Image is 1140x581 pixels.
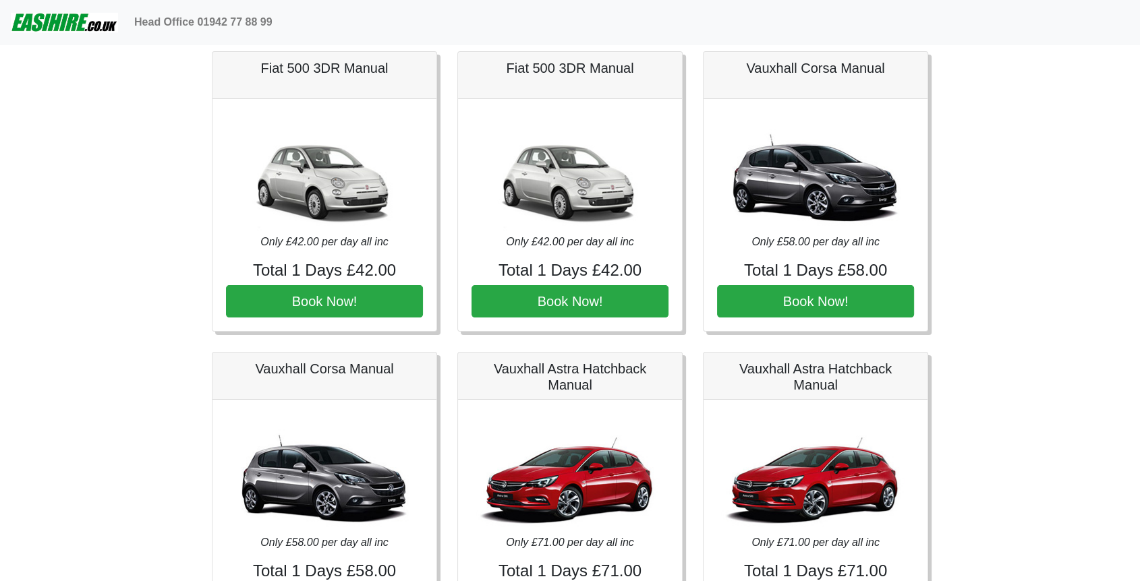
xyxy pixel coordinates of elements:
img: Vauxhall Corsa Manual [230,413,419,534]
h4: Total 1 Days £71.00 [472,561,668,581]
h5: Vauxhall Astra Hatchback Manual [717,361,914,393]
button: Book Now! [472,285,668,317]
h4: Total 1 Days £42.00 [472,261,668,280]
a: Head Office 01942 77 88 99 [129,9,278,36]
i: Only £71.00 per day all inc [751,537,879,548]
i: Only £42.00 per day all inc [260,236,388,247]
img: Vauxhall Corsa Manual [721,113,910,234]
i: Only £58.00 per day all inc [751,236,879,247]
button: Book Now! [226,285,423,317]
button: Book Now! [717,285,914,317]
i: Only £71.00 per day all inc [506,537,633,548]
img: Vauxhall Astra Hatchback Manual [721,413,910,534]
h5: Vauxhall Astra Hatchback Manual [472,361,668,393]
h4: Total 1 Days £58.00 [717,261,914,280]
img: Vauxhall Astra Hatchback Manual [476,413,664,534]
h4: Total 1 Days £58.00 [226,561,423,581]
i: Only £58.00 per day all inc [260,537,388,548]
h4: Total 1 Days £42.00 [226,261,423,280]
h5: Fiat 500 3DR Manual [472,60,668,76]
b: Head Office 01942 77 88 99 [134,16,273,28]
i: Only £42.00 per day all inc [506,236,633,247]
h5: Vauxhall Corsa Manual [226,361,423,377]
img: Fiat 500 3DR Manual [476,113,664,234]
img: easihire_logo_small.png [11,9,118,36]
h5: Fiat 500 3DR Manual [226,60,423,76]
img: Fiat 500 3DR Manual [230,113,419,234]
h4: Total 1 Days £71.00 [717,561,914,581]
h5: Vauxhall Corsa Manual [717,60,914,76]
